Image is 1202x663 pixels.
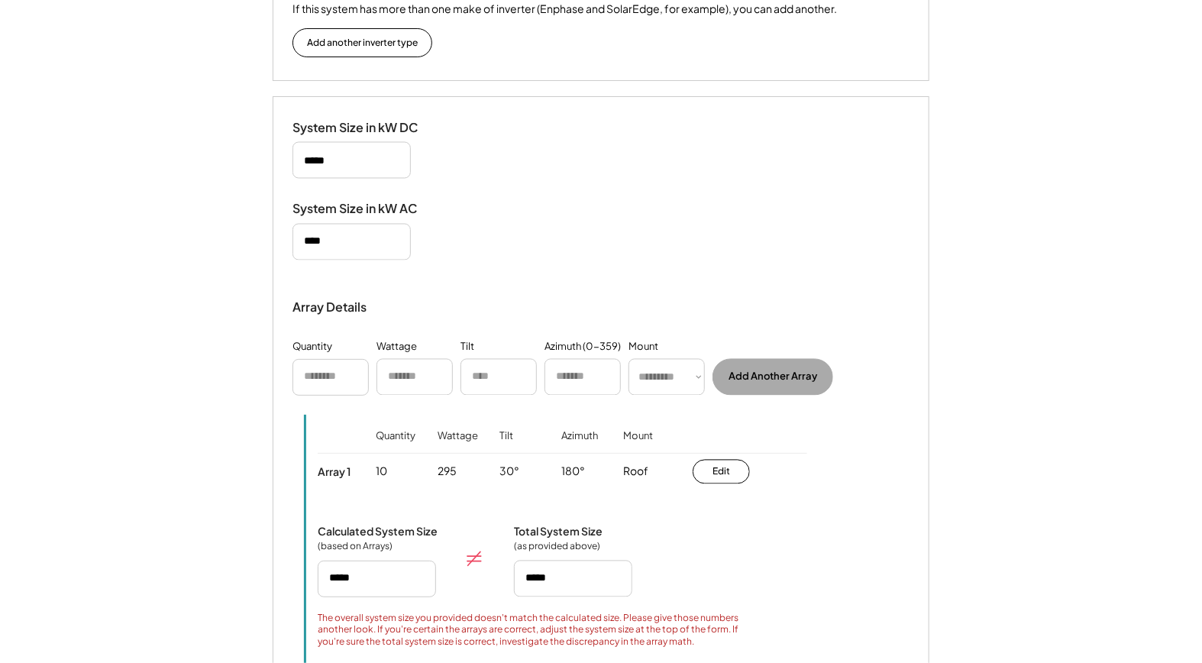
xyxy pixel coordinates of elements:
[623,464,648,480] div: Roof
[318,525,438,538] div: Calculated System Size
[438,430,478,464] div: Wattage
[499,430,513,464] div: Tilt
[561,430,598,464] div: Azimuth
[712,359,833,396] button: Add Another Array
[693,460,750,484] button: Edit
[292,120,445,136] div: System Size in kW DC
[292,299,369,317] div: Array Details
[376,464,387,480] div: 10
[318,613,757,648] div: The overall system size you provided doesn't match the calculated size. Please give those numbers...
[318,465,351,479] div: Array 1
[544,340,621,355] div: Azimuth (0-359)
[318,541,394,553] div: (based on Arrays)
[514,525,603,538] div: Total System Size
[628,340,658,355] div: Mount
[514,541,600,553] div: (as provided above)
[292,1,837,17] div: If this system has more than one make of inverter (Enphase and SolarEdge, for example), you can a...
[499,464,519,480] div: 30°
[292,340,332,355] div: Quantity
[376,340,417,355] div: Wattage
[292,28,432,57] button: Add another inverter type
[623,430,653,464] div: Mount
[438,464,457,480] div: 295
[376,430,415,464] div: Quantity
[292,202,445,218] div: System Size in kW AC
[460,340,474,355] div: Tilt
[561,464,585,480] div: 180°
